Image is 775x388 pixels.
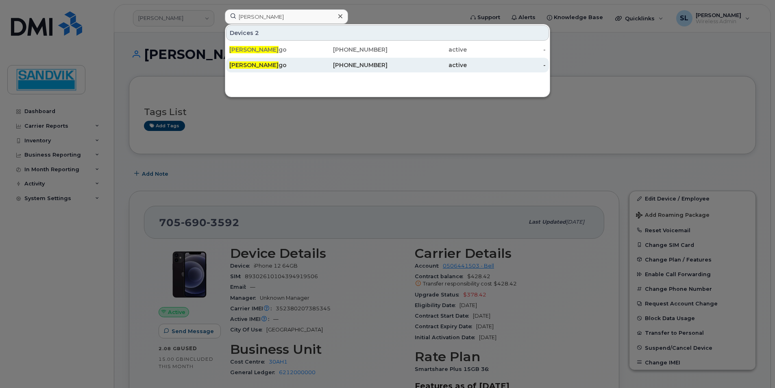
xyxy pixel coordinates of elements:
[309,46,388,54] div: [PHONE_NUMBER]
[229,61,309,69] div: go
[387,61,467,69] div: active
[229,46,279,53] span: [PERSON_NAME]
[309,61,388,69] div: [PHONE_NUMBER]
[226,58,549,72] a: [PERSON_NAME]go[PHONE_NUMBER]active-
[467,46,546,54] div: -
[387,46,467,54] div: active
[229,61,279,69] span: [PERSON_NAME]
[229,46,309,54] div: go
[467,61,546,69] div: -
[255,29,259,37] span: 2
[226,25,549,41] div: Devices
[226,42,549,57] a: [PERSON_NAME]go[PHONE_NUMBER]active-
